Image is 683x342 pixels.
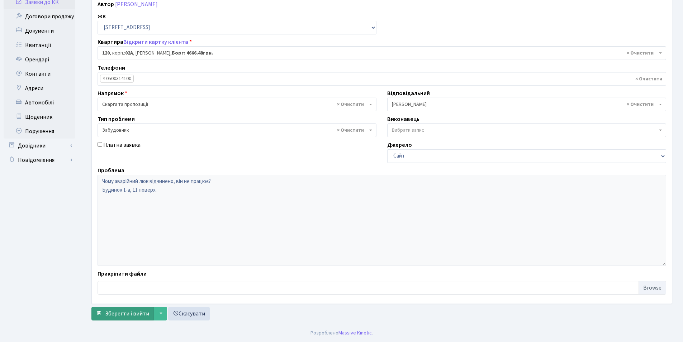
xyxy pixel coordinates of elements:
[102,127,367,134] span: Забудовник
[387,115,419,123] label: Виконавець
[98,115,135,123] label: Тип проблеми
[4,81,75,95] a: Адреси
[4,24,75,38] a: Документи
[98,38,192,46] label: Квартира
[98,98,376,111] span: Скарги та пропозиції
[392,127,424,134] span: Вибрати запис
[4,153,75,167] a: Повідомлення
[103,75,105,82] span: ×
[387,98,666,111] span: Синельник С.В.
[4,110,75,124] a: Щоденник
[310,329,373,337] div: Розроблено .
[98,89,127,98] label: Напрямок
[172,50,213,57] b: Борг: 4666.48грн.
[337,101,364,108] span: Видалити всі елементи
[387,141,412,149] label: Джерело
[4,38,75,52] a: Квитанції
[98,166,124,175] label: Проблема
[627,101,654,108] span: Видалити всі елементи
[98,123,376,137] span: Забудовник
[98,270,147,278] label: Прикріпити файли
[337,127,364,134] span: Видалити всі елементи
[125,50,133,57] b: 02А
[168,307,210,320] a: Скасувати
[98,64,125,72] label: Телефони
[4,67,75,81] a: Контакти
[98,175,666,266] textarea: Чому аварійний люк відчинено, він не працює? Будинок 1-а, 11 поверх.
[338,329,372,337] a: Massive Kinetic
[102,50,657,57] span: <b>120</b>, корп.: <b>02А</b>, Чорний Євген Олександрович, <b>Борг: 4666.48грн.</b>
[123,38,188,46] a: Відкрити картку клієнта
[4,9,75,24] a: Договори продажу
[98,12,106,21] label: ЖК
[105,310,149,318] span: Зберегти і вийти
[103,141,141,149] label: Платна заявка
[98,46,666,60] span: <b>120</b>, корп.: <b>02А</b>, Чорний Євген Олександрович, <b>Борг: 4666.48грн.</b>
[91,307,154,320] button: Зберегти і вийти
[115,0,158,8] a: [PERSON_NAME]
[387,89,430,98] label: Відповідальний
[4,124,75,139] a: Порушення
[4,95,75,110] a: Автомобілі
[4,52,75,67] a: Орендарі
[4,139,75,153] a: Довідники
[627,50,654,57] span: Видалити всі елементи
[102,101,367,108] span: Скарги та пропозиції
[100,75,134,83] li: 0500314100
[635,75,662,83] span: Видалити всі елементи
[392,101,657,108] span: Синельник С.В.
[102,50,110,57] b: 120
